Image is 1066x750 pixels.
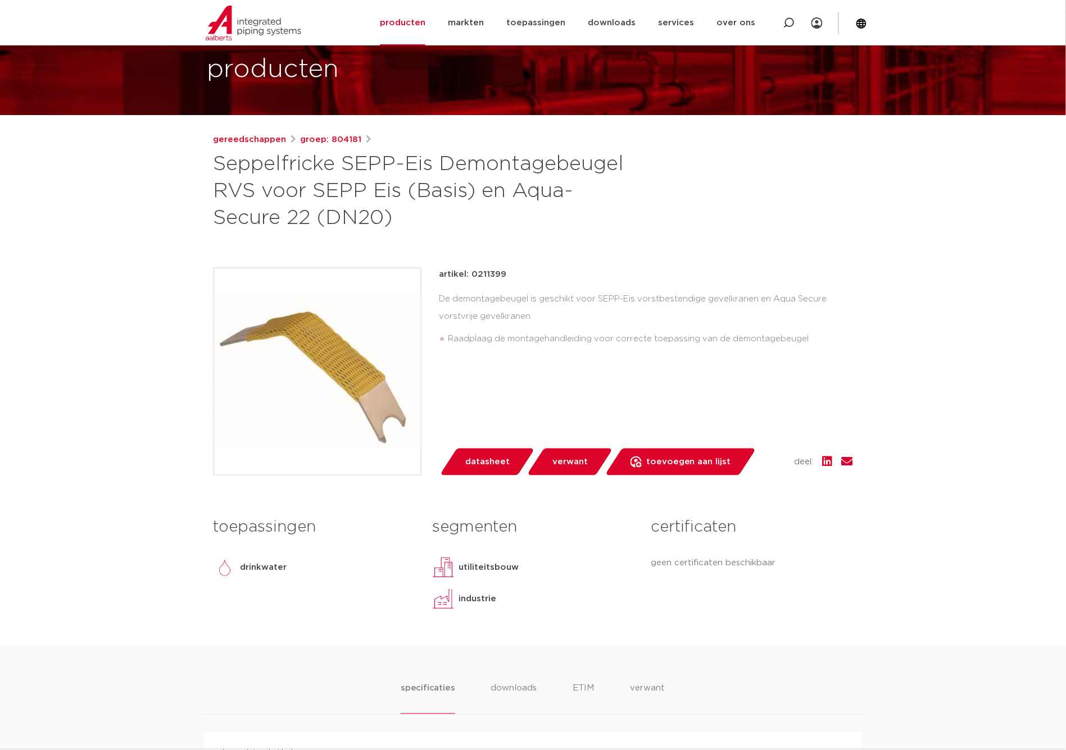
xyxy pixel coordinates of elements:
p: geen certificaten beschikbaar [651,556,852,570]
h3: segmenten [432,516,634,538]
p: utiliteitsbouw [459,561,519,574]
h1: Seppelfricke SEPP-Eis Demontagebeugel RVS voor SEPP Eis (Basis) en Aqua-Secure 22 (DN20) [214,151,636,232]
li: ETIM [573,682,595,714]
span: toevoegen aan lijst [646,453,731,471]
li: downloads [491,682,537,714]
h3: toepassingen [214,516,415,538]
a: verwant [527,449,613,475]
li: verwant [630,682,665,714]
div: De demontagebeugel is geschikt voor SEPP-Eis vorstbestendige gevelkranen en Aqua Secure vorstvrij... [439,290,853,353]
img: Product Image for Seppelfricke SEPP-Eis Demontagebeugel RVS voor SEPP Eis (Basis) en Aqua-Secure ... [214,268,421,475]
a: gereedschappen [214,133,287,147]
p: artikel: 0211399 [439,268,507,281]
a: datasheet [439,449,535,475]
p: industrie [459,592,497,606]
img: utiliteitsbouw [432,556,455,579]
li: specificaties [401,682,455,714]
a: groep: 804181 [301,133,362,147]
p: drinkwater [241,561,287,574]
span: deel: [795,455,814,469]
span: verwant [552,453,588,471]
img: drinkwater [214,556,236,579]
li: Raadplaag de montagehandleiding voor correcte toepassing van de demontagebeugel [448,330,853,348]
h1: producten [207,52,339,88]
h3: certificaten [651,516,852,538]
span: datasheet [465,453,510,471]
img: industrie [432,588,455,610]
